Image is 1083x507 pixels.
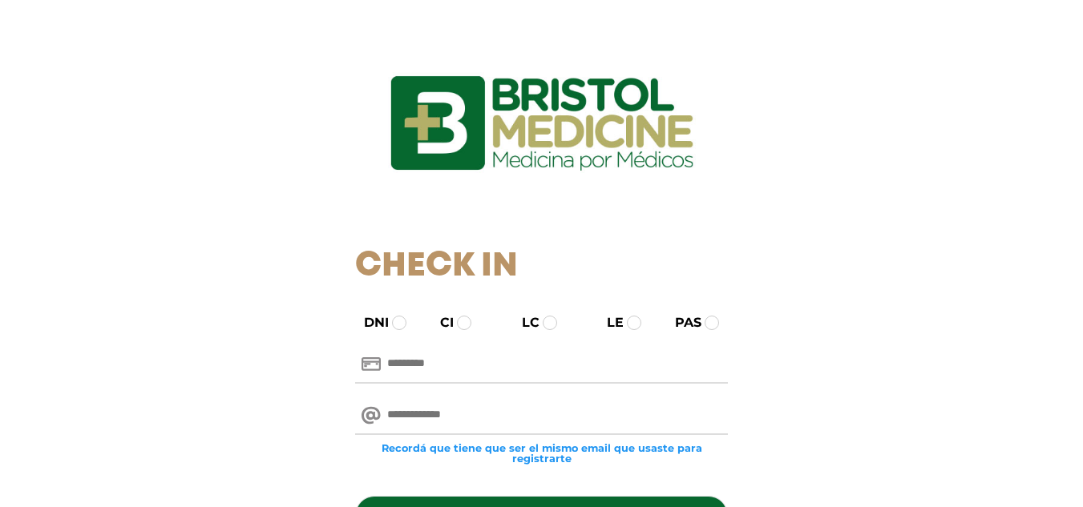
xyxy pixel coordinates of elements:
label: DNI [350,313,389,332]
label: PAS [661,313,701,332]
small: Recordá que tiene que ser el mismo email que usaste para registrarte [355,443,728,464]
label: LC [507,313,539,332]
h1: Check In [355,247,728,287]
img: logo_ingresarbristol.jpg [325,19,758,227]
label: LE [592,313,624,332]
label: CI [426,313,454,332]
